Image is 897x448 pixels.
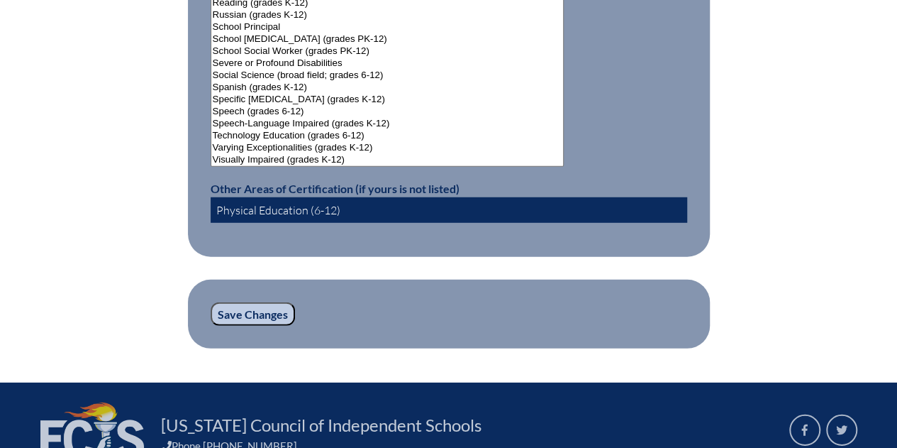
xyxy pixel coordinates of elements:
option: Spanish (grades K-12) [211,82,564,94]
option: Technology Education (grades 6-12) [211,130,564,142]
option: Varying Exceptionalities (grades K-12) [211,142,564,154]
option: Social Science (broad field; grades 6-12) [211,70,564,82]
option: Visually Impaired (grades K-12) [211,154,564,166]
input: Save Changes [211,302,295,327]
option: School Principal [211,21,564,33]
option: Severe or Profound Disabilities [211,58,564,70]
option: Specific [MEDICAL_DATA] (grades K-12) [211,94,564,106]
option: Speech-Language Impaired (grades K-12) [211,118,564,130]
option: School [MEDICAL_DATA] (grades PK-12) [211,33,564,45]
option: Speech (grades 6-12) [211,106,564,118]
a: [US_STATE] Council of Independent Schools [155,414,487,437]
option: School Social Worker (grades PK-12) [211,45,564,58]
label: Other Areas of Certification (if yours is not listed) [211,182,459,195]
option: Russian (grades K-12) [211,9,564,21]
